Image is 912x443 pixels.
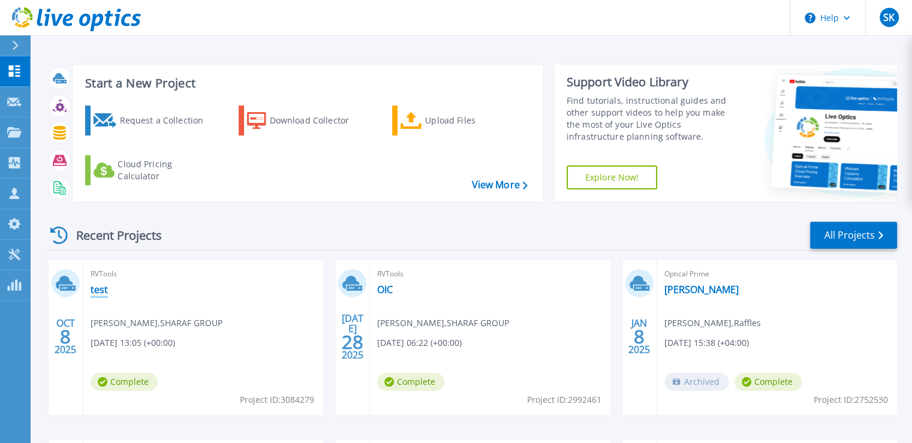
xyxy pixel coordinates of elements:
span: Project ID: 2992461 [527,393,601,406]
span: [PERSON_NAME] , SHARAF GROUP [377,317,509,330]
div: JAN 2025 [628,315,651,358]
div: Request a Collection [119,109,215,132]
span: Archived [664,373,729,391]
span: [PERSON_NAME] , Raffles [664,317,761,330]
a: [PERSON_NAME] [664,284,739,296]
div: OCT 2025 [54,315,77,358]
span: [DATE] 13:05 (+00:00) [91,336,175,349]
div: Find tutorials, instructional guides and other support videos to help you make the most of your L... [567,95,739,143]
a: Upload Files [392,106,526,135]
a: View More [471,179,527,191]
span: RVTools [91,267,316,281]
span: SK [883,13,895,22]
span: [DATE] 06:22 (+00:00) [377,336,462,349]
span: Complete [91,373,158,391]
div: Upload Files [425,109,521,132]
div: Support Video Library [567,74,739,90]
a: Cloud Pricing Calculator [85,155,219,185]
a: Explore Now! [567,165,658,189]
span: 8 [60,332,71,342]
span: 8 [634,332,645,342]
span: Optical Prime [664,267,890,281]
div: Cloud Pricing Calculator [118,158,213,182]
div: Recent Projects [46,221,178,250]
a: OIC [377,284,393,296]
span: Complete [735,373,802,391]
a: Request a Collection [85,106,219,135]
span: [PERSON_NAME] , SHARAF GROUP [91,317,222,330]
h3: Start a New Project [85,77,527,90]
div: [DATE] 2025 [341,315,364,358]
a: All Projects [810,222,897,249]
div: Download Collector [270,109,366,132]
a: test [91,284,108,296]
span: [DATE] 15:38 (+04:00) [664,336,749,349]
span: Complete [377,373,444,391]
a: Download Collector [239,106,372,135]
span: 28 [342,337,363,347]
span: Project ID: 2752530 [814,393,888,406]
span: Project ID: 3084279 [240,393,314,406]
span: RVTools [377,267,603,281]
